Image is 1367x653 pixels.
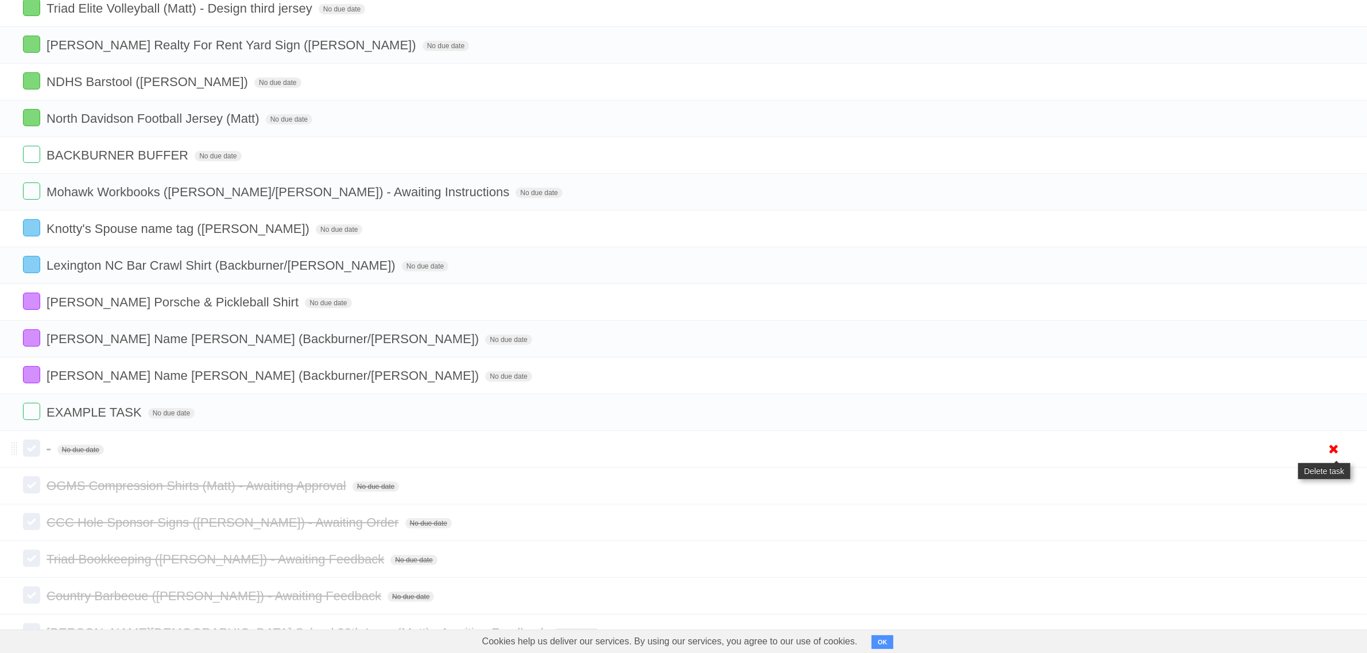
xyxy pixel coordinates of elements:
[23,440,40,457] label: Done
[47,405,144,419] span: EXAMPLE TASK
[402,261,448,271] span: No due date
[23,329,40,347] label: Done
[47,295,301,309] span: [PERSON_NAME] Porsche & Pickleball Shirt
[23,476,40,493] label: Done
[47,1,315,15] span: Triad Elite Volleyball (Matt) - Design third jersey
[23,586,40,604] label: Done
[195,151,241,161] span: No due date
[148,408,195,418] span: No due date
[47,589,384,603] span: Country Barbecue ([PERSON_NAME]) - Awaiting Feedback
[23,366,40,383] label: Done
[47,221,312,236] span: Knotty's Spouse name tag ([PERSON_NAME])
[471,630,869,653] span: Cookies help us deliver our services. By using our services, you agree to our use of cookies.
[266,114,312,125] span: No due date
[23,256,40,273] label: Done
[485,335,532,345] span: No due date
[23,146,40,163] label: Done
[47,368,482,383] span: [PERSON_NAME] Name [PERSON_NAME] (Backburner/[PERSON_NAME])
[47,258,398,273] span: Lexington NC Bar Crawl Shirt (Backburner/[PERSON_NAME])
[47,442,53,456] span: -
[388,592,434,602] span: No due date
[47,552,387,566] span: Triad Bookkeeping ([PERSON_NAME]) - Awaiting Feedback
[23,550,40,567] label: Done
[23,623,40,640] label: Done
[305,298,351,308] span: No due date
[47,185,512,199] span: Mohawk Workbooks ([PERSON_NAME]/[PERSON_NAME]) - Awaiting Instructions
[319,4,365,14] span: No due date
[47,332,482,346] span: [PERSON_NAME] Name [PERSON_NAME] (Backburner/[PERSON_NAME])
[23,182,40,200] label: Done
[353,481,399,492] span: No due date
[47,148,191,162] span: BACKBURNER BUFFER
[553,628,600,639] span: No due date
[423,41,469,51] span: No due date
[316,224,362,235] span: No due date
[390,555,437,565] span: No due date
[57,445,104,455] span: No due date
[47,111,262,126] span: North Davidson Football Jersey (Matt)
[23,36,40,53] label: Done
[23,513,40,530] label: Done
[23,109,40,126] label: Done
[23,293,40,310] label: Done
[254,77,301,88] span: No due date
[47,75,251,89] span: NDHS Barstool ([PERSON_NAME])
[47,515,401,530] span: CCC Hole Sponsor Signs ([PERSON_NAME]) - Awaiting Order
[872,635,894,649] button: OK
[47,625,550,640] span: [PERSON_NAME][DEMOGRAPHIC_DATA] School 30th Logo (Matt) - Awaiting Feedback
[47,479,349,493] span: OGMS Compression Shirts (Matt) - Awaiting Approval
[485,371,532,382] span: No due date
[23,72,40,90] label: Done
[405,518,452,528] span: No due date
[516,188,562,198] span: No due date
[23,219,40,236] label: Done
[47,38,419,52] span: [PERSON_NAME] Realty For Rent Yard Sign ([PERSON_NAME])
[23,403,40,420] label: Done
